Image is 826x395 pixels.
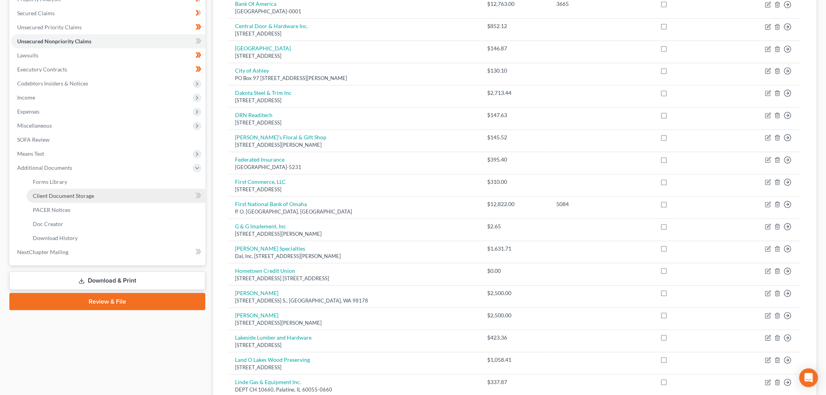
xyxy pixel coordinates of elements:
[27,189,205,203] a: Client Document Storage
[17,164,72,171] span: Additional Documents
[235,178,286,185] a: First Commerce, LLC
[235,297,475,304] div: [STREET_ADDRESS] S., [GEOGRAPHIC_DATA], WA 98178
[487,356,544,364] div: $1,058.41
[487,67,544,75] div: $130.10
[27,231,205,245] a: Download History
[235,342,475,349] div: [STREET_ADDRESS]
[235,23,308,29] a: Central Door & Hardware Inc.
[27,203,205,217] a: PACER Notices
[17,136,50,143] span: SOFA Review
[235,208,475,215] div: P. O. [GEOGRAPHIC_DATA], [GEOGRAPHIC_DATA]
[235,89,292,96] a: Dakota Steel & Trim Inc
[235,223,286,230] a: G & G Implement, Inc
[17,249,68,255] span: NextChapter Mailing
[235,319,475,327] div: [STREET_ADDRESS][PERSON_NAME]
[235,245,305,252] a: [PERSON_NAME] Specialties
[235,334,312,341] a: Lakeside Lumber and Hardware
[487,334,544,342] div: $423.36
[235,186,475,193] div: [STREET_ADDRESS]
[17,122,52,129] span: Miscellaneous
[235,364,475,371] div: [STREET_ADDRESS]
[487,245,544,253] div: $1,631.71
[17,108,39,115] span: Expenses
[235,30,475,37] div: [STREET_ADDRESS]
[487,378,544,386] div: $337.87
[487,44,544,52] div: $146.87
[235,0,276,7] a: Bank Of America
[487,289,544,297] div: $2,500.00
[235,134,326,141] a: [PERSON_NAME]'s Floral & Gift Shop
[27,217,205,231] a: Doc Creator
[487,89,544,97] div: $2,713.44
[17,38,91,44] span: Unsecured Nonpriority Claims
[235,52,475,60] div: [STREET_ADDRESS]
[235,253,475,260] div: Dal, Inc. [STREET_ADDRESS][PERSON_NAME]
[17,10,55,16] span: Secured Claims
[235,379,301,385] a: Linde Gas & Equipment Inc.
[235,141,475,149] div: [STREET_ADDRESS][PERSON_NAME]
[235,230,475,238] div: [STREET_ADDRESS][PERSON_NAME]
[235,67,269,74] a: City of Ashley
[235,201,307,207] a: First National Bank of Omaha
[17,52,38,59] span: Lawsuits
[487,222,544,230] div: $2.65
[11,34,205,48] a: Unsecured Nonpriority Claims
[11,6,205,20] a: Secured Claims
[487,178,544,186] div: $310.00
[487,111,544,119] div: $147.63
[235,164,475,171] div: [GEOGRAPHIC_DATA]-5231
[487,311,544,319] div: $2,500.00
[11,62,205,77] a: Executory Contracts
[33,221,63,227] span: Doc Creator
[235,97,475,104] div: [STREET_ADDRESS]
[17,24,82,30] span: Unsecured Priority Claims
[487,22,544,30] div: $852.12
[235,312,278,318] a: [PERSON_NAME]
[235,386,475,393] div: DEPT CH 10660, Palatine, IL 60055-0660
[11,245,205,259] a: NextChapter Mailing
[235,156,285,163] a: Federated Insurance
[33,206,70,213] span: PACER Notices
[235,356,310,363] a: Land O Lakes Wood Preserving
[799,368,818,387] div: Open Intercom Messenger
[487,156,544,164] div: $395.40
[11,20,205,34] a: Unsecured Priority Claims
[556,200,648,208] div: 5084
[27,175,205,189] a: Forms Library
[235,290,278,296] a: [PERSON_NAME]
[235,45,291,52] a: [GEOGRAPHIC_DATA]
[9,293,205,310] a: Review & File
[33,235,78,241] span: Download History
[9,272,205,290] a: Download & Print
[11,133,205,147] a: SOFA Review
[17,80,88,87] span: Codebtors Insiders & Notices
[33,178,67,185] span: Forms Library
[235,275,475,282] div: [STREET_ADDRESS] [STREET_ADDRESS]
[33,192,94,199] span: Client Document Storage
[17,150,44,157] span: Means Test
[487,200,544,208] div: $12,822.00
[235,119,475,126] div: [STREET_ADDRESS]
[235,267,295,274] a: Hometown Credit Union
[11,48,205,62] a: Lawsuits
[235,75,475,82] div: PO Box 97 [STREET_ADDRESS][PERSON_NAME]
[17,94,35,101] span: Income
[487,267,544,275] div: $0.00
[235,8,475,15] div: [GEOGRAPHIC_DATA]-0001
[487,133,544,141] div: $145.52
[235,112,272,118] a: DRN Readitech
[17,66,67,73] span: Executory Contracts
